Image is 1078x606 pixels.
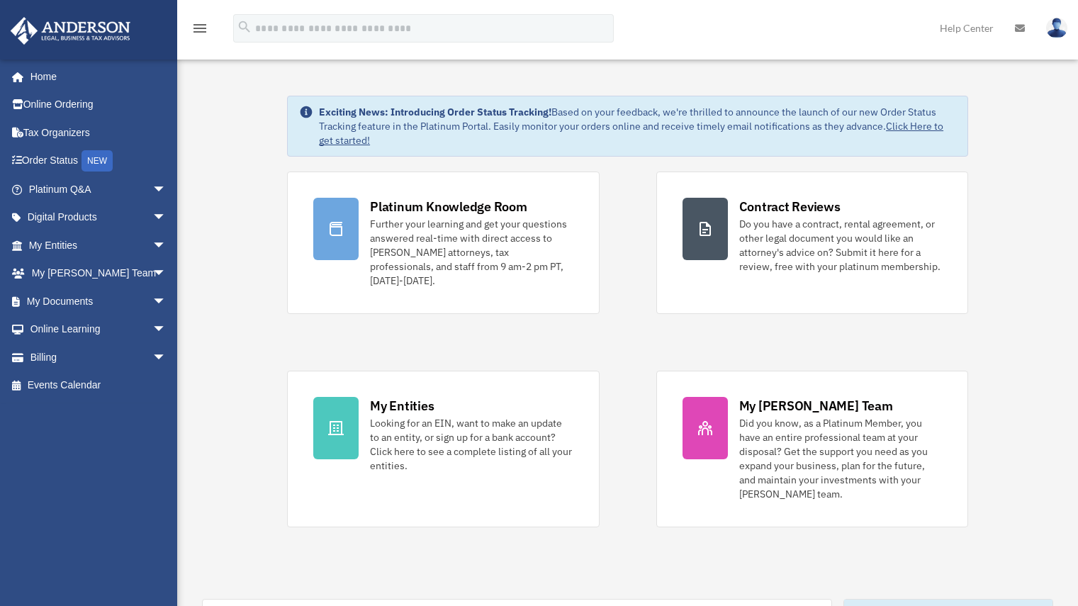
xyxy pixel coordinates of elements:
a: Platinum Knowledge Room Further your learning and get your questions answered real-time with dire... [287,172,599,314]
div: My [PERSON_NAME] Team [739,397,893,415]
div: Did you know, as a Platinum Member, you have an entire professional team at your disposal? Get th... [739,416,942,501]
div: Contract Reviews [739,198,841,215]
a: My Entitiesarrow_drop_down [10,231,188,259]
a: Online Learningarrow_drop_down [10,315,188,344]
a: Platinum Q&Aarrow_drop_down [10,175,188,203]
i: search [237,19,252,35]
div: Platinum Knowledge Room [370,198,527,215]
a: My Documentsarrow_drop_down [10,287,188,315]
strong: Exciting News: Introducing Order Status Tracking! [319,106,551,118]
span: arrow_drop_down [152,175,181,204]
a: Events Calendar [10,371,188,400]
a: My Entities Looking for an EIN, want to make an update to an entity, or sign up for a bank accoun... [287,371,599,527]
div: Further your learning and get your questions answered real-time with direct access to [PERSON_NAM... [370,217,573,288]
span: arrow_drop_down [152,287,181,316]
div: NEW [82,150,113,172]
span: arrow_drop_down [152,231,181,260]
div: Based on your feedback, we're thrilled to announce the launch of our new Order Status Tracking fe... [319,105,956,147]
a: Home [10,62,181,91]
a: Digital Productsarrow_drop_down [10,203,188,232]
a: My [PERSON_NAME] Teamarrow_drop_down [10,259,188,288]
a: Billingarrow_drop_down [10,343,188,371]
span: arrow_drop_down [152,343,181,372]
div: Do you have a contract, rental agreement, or other legal document you would like an attorney's ad... [739,217,942,274]
span: arrow_drop_down [152,203,181,232]
span: arrow_drop_down [152,315,181,344]
a: menu [191,25,208,37]
a: My [PERSON_NAME] Team Did you know, as a Platinum Member, you have an entire professional team at... [656,371,968,527]
a: Contract Reviews Do you have a contract, rental agreement, or other legal document you would like... [656,172,968,314]
a: Order StatusNEW [10,147,188,176]
a: Click Here to get started! [319,120,943,147]
a: Tax Organizers [10,118,188,147]
img: User Pic [1046,18,1067,38]
div: My Entities [370,397,434,415]
div: Looking for an EIN, want to make an update to an entity, or sign up for a bank account? Click her... [370,416,573,473]
i: menu [191,20,208,37]
a: Online Ordering [10,91,188,119]
img: Anderson Advisors Platinum Portal [6,17,135,45]
span: arrow_drop_down [152,259,181,288]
